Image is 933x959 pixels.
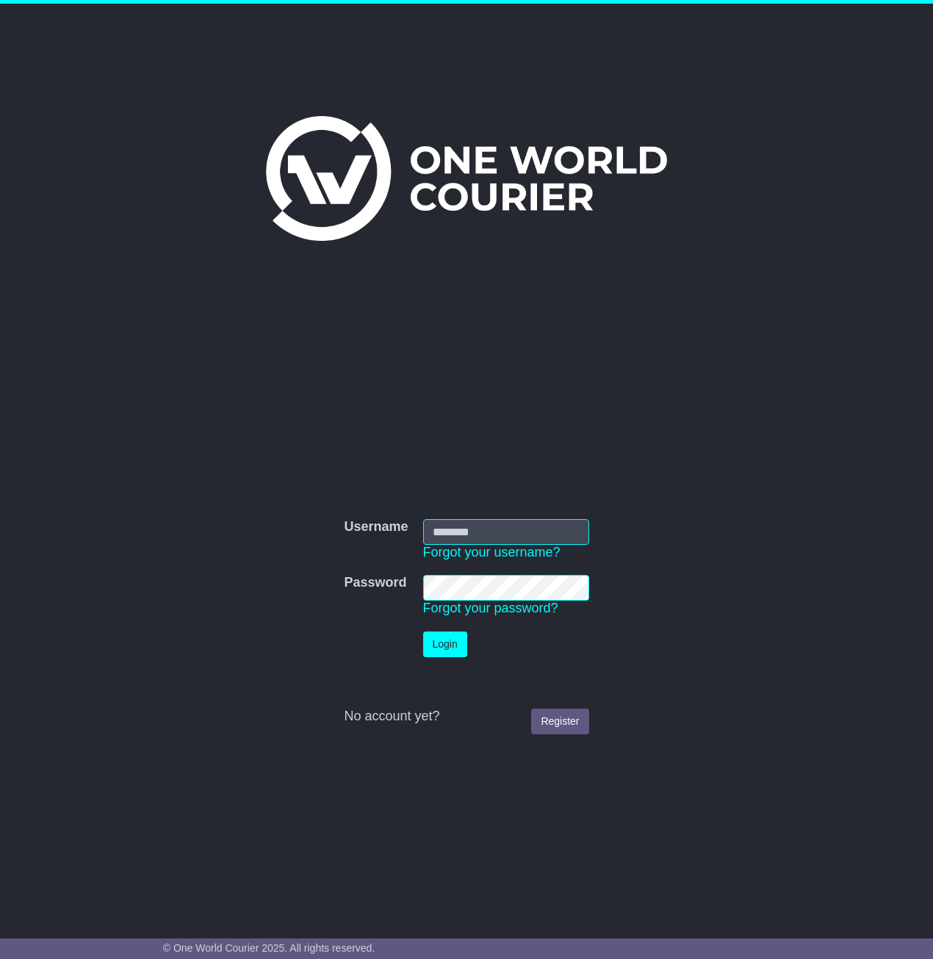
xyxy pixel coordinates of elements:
[344,709,588,725] div: No account yet?
[163,942,375,954] span: © One World Courier 2025. All rights reserved.
[423,601,558,615] a: Forgot your password?
[344,519,408,535] label: Username
[266,116,667,241] img: One World
[344,575,406,591] label: Password
[423,545,561,560] a: Forgot your username?
[423,632,467,657] button: Login
[531,709,588,734] a: Register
